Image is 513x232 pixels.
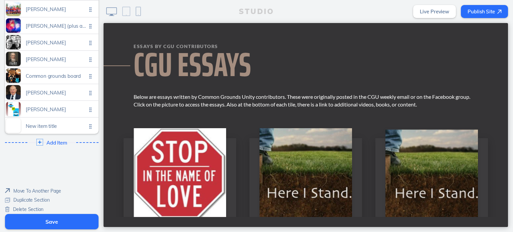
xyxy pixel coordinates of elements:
img: icon-vertical-dots@2x.png [91,74,92,79]
span: Move To Another Page [13,188,61,194]
span: Delete Section [13,206,43,212]
span: [PERSON_NAME] [26,6,87,12]
img: 1e625d6e-3f16-41fc-8c90-f036205baa57.png [282,105,374,198]
img: icon-arrow-ne-cyan@2x.png [5,188,10,193]
span: [PERSON_NAME] [26,90,87,95]
span: [PERSON_NAME] [26,106,87,112]
img: icon-vertical-dots@2x.png [89,124,91,129]
img: icon-phone@2x.png [136,7,141,16]
img: icon-vertical-dots@2x.png [89,7,91,12]
span: [PERSON_NAME] [26,56,87,62]
img: icon-vertical-dots@2x.png [91,107,92,112]
button: Publish Site [461,5,508,18]
img: icon-vertical-dots@2x.png [89,24,91,29]
img: eda9f6a1-d0ca-4a39-8331-7e21a35747cd.jpg [156,105,248,198]
img: icon-vertical-dots@2x.png [89,74,91,79]
button: Save [5,214,99,229]
span: [PERSON_NAME] [26,40,87,45]
img: icon-section-type-add@2x.png [36,139,43,146]
img: icon-desktop@2x.png [106,7,117,16]
img: icon-vertical-dots@2x.png [89,57,91,62]
img: icon-vertical-dots@2x.png [91,90,92,95]
img: icon-vertical-dots@2x.png [91,57,92,62]
img: icon-trash@2x.png [5,207,10,212]
span: Add Item [46,140,67,146]
img: icon-duplicate@2x.png [5,198,10,203]
img: icon-vertical-dots@2x.png [89,40,91,45]
img: icon-vertical-dots@2x.png [91,124,92,129]
img: icon-vertical-dots@2x.png [91,7,92,12]
span: Common grounds board [26,73,87,79]
img: icon-vertical-dots@2x.png [91,24,92,29]
span: [PERSON_NAME] (plus a [DEMOGRAPHIC_DATA] from [PERSON_NAME]) [26,23,87,29]
img: icon-arrow-ne@2x.png [497,10,502,14]
span: New item title [26,123,87,129]
a: Live Preview [413,5,456,18]
span: Duplicate Section [13,197,50,203]
img: icon-tablet@2x.png [122,7,130,16]
img: icon-vertical-dots@2x.png [89,107,91,112]
iframe: To enrich screen reader interactions, please activate Accessibility in Grammarly extension settings [104,23,508,227]
img: icon-vertical-dots@2x.png [89,90,91,95]
img: icon-vertical-dots@2x.png [91,40,92,45]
